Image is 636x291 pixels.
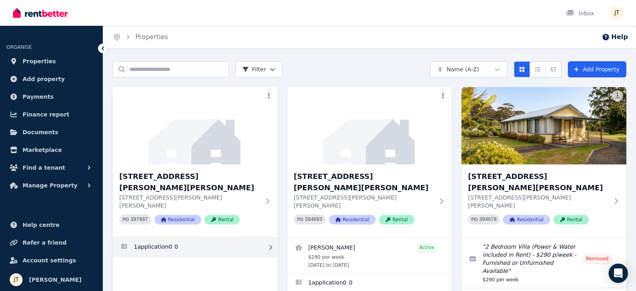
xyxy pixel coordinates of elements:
[468,193,609,210] p: [STREET_ADDRESS][PERSON_NAME][PERSON_NAME]
[6,142,96,158] a: Marketplace
[503,215,550,224] span: Residential
[514,61,561,77] div: View options
[113,87,278,164] img: 2/21 Andrew St, Strahan
[235,61,283,77] button: Filter
[23,163,65,173] span: Find a tenant
[242,65,266,73] span: Filter
[23,74,65,84] span: Add property
[530,61,546,77] button: Compact list view
[566,9,594,17] div: Inbox
[23,127,58,137] span: Documents
[479,217,497,222] code: 394678
[123,217,129,222] small: PID
[612,90,623,102] button: More options
[6,217,96,233] a: Help centre
[6,44,32,50] span: ORGANISE
[113,87,278,237] a: 2/21 Andrew St, Strahan[STREET_ADDRESS][PERSON_NAME][PERSON_NAME][STREET_ADDRESS][PERSON_NAME][PE...
[23,92,54,102] span: Payments
[13,7,68,19] img: RentBetter
[23,256,76,265] span: Account settings
[119,171,260,193] h3: [STREET_ADDRESS][PERSON_NAME][PERSON_NAME]
[568,61,626,77] a: Add Property
[545,61,561,77] button: Expanded list view
[6,124,96,140] a: Documents
[263,90,274,102] button: More options
[6,106,96,123] a: Finance report
[287,87,452,237] a: 4/21 Andrew St, Strahan[STREET_ADDRESS][PERSON_NAME][PERSON_NAME][STREET_ADDRESS][PERSON_NAME][PE...
[29,275,81,285] span: [PERSON_NAME]
[447,65,479,73] span: Name (A-Z)
[329,215,376,224] span: Residential
[6,177,96,193] button: Manage Property
[135,33,168,41] a: Properties
[305,217,322,222] code: 394683
[6,252,96,268] a: Account settings
[461,87,626,164] img: 5/21 Andrew St, Strahan
[6,53,96,69] a: Properties
[23,145,62,155] span: Marketplace
[10,273,23,286] img: Jamie Taylor
[461,238,626,288] a: Edit listing: 2 Bedroom Villa (Power & Water included in Rent) - $290 p/week - Furnished or Unfur...
[609,264,628,283] div: Open Intercom Messenger
[294,193,434,210] p: [STREET_ADDRESS][PERSON_NAME][PERSON_NAME]
[294,171,434,193] h3: [STREET_ADDRESS][PERSON_NAME][PERSON_NAME]
[297,217,303,222] small: PID
[113,238,278,257] a: Applications for 2/21 Andrew St, Strahan
[204,215,240,224] span: Rental
[430,61,507,77] button: Name (A-Z)
[287,87,452,164] img: 4/21 Andrew St, Strahan
[514,61,530,77] button: Card view
[6,160,96,176] button: Find a tenant
[6,89,96,105] a: Payments
[553,215,589,224] span: Rental
[379,215,414,224] span: Rental
[6,235,96,251] a: Refer a friend
[610,6,623,19] img: Jamie Taylor
[468,171,609,193] h3: [STREET_ADDRESS][PERSON_NAME][PERSON_NAME]
[154,215,201,224] span: Residential
[6,71,96,87] a: Add property
[287,238,452,273] a: View details for Dimity Williams
[23,110,69,119] span: Finance report
[23,220,60,230] span: Help centre
[437,90,449,102] button: More options
[119,193,260,210] p: [STREET_ADDRESS][PERSON_NAME][PERSON_NAME]
[461,87,626,237] a: 5/21 Andrew St, Strahan[STREET_ADDRESS][PERSON_NAME][PERSON_NAME][STREET_ADDRESS][PERSON_NAME][PE...
[23,56,56,66] span: Properties
[23,238,67,247] span: Refer a friend
[103,26,178,48] nav: Breadcrumb
[131,217,148,222] code: 397887
[471,217,478,222] small: PID
[23,181,77,190] span: Manage Property
[602,32,628,42] button: Help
